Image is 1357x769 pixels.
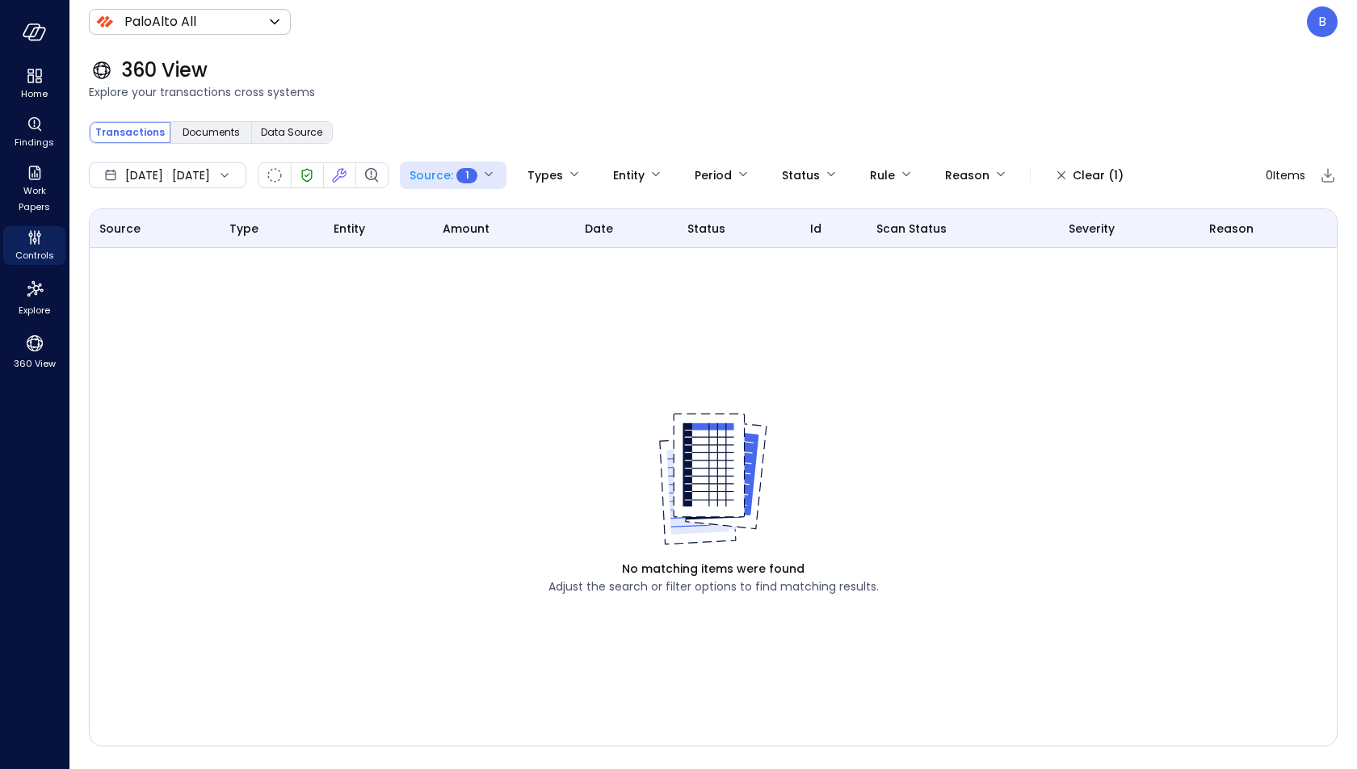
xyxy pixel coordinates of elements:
p: PaloAlto All [124,12,196,32]
span: Findings [15,134,54,150]
div: Status [782,162,820,189]
span: 0 Items [1266,166,1305,184]
span: date [585,220,613,237]
p: B [1318,12,1326,32]
button: Clear (1) [1044,162,1136,189]
div: Boaz [1307,6,1338,37]
div: Period [695,162,732,189]
div: Reason [945,162,989,189]
span: Reason [1209,220,1254,237]
span: entity [334,220,365,237]
span: Transactions [95,124,165,141]
div: Explore [3,275,65,320]
span: amount [443,220,489,237]
span: Scan Status [876,220,947,237]
div: Finding [362,166,381,185]
div: Not Scanned [267,168,282,183]
span: Documents [183,124,240,141]
span: Data Source [261,124,322,141]
div: Clear (1) [1073,166,1124,186]
div: 360 View [3,330,65,373]
span: Home [21,86,48,102]
span: Work Papers [10,183,59,215]
img: Icon [95,12,115,32]
span: Controls [15,247,54,263]
span: 360 View [14,355,56,372]
div: Source : [410,162,477,189]
div: Verified [297,166,317,185]
div: Types [527,162,563,189]
span: Explore [19,302,50,318]
span: Source [99,220,141,237]
span: 1 [465,167,469,183]
span: Severity [1069,220,1115,237]
div: Home [3,65,65,103]
div: Fixed [330,166,349,185]
div: Controls [3,226,65,265]
span: Type [229,220,258,237]
span: status [687,220,725,237]
div: Work Papers [3,162,65,216]
div: Findings [3,113,65,152]
div: Entity [613,162,645,189]
span: id [810,220,821,237]
span: [DATE] [125,166,163,184]
span: No matching items were found [622,560,805,578]
span: Explore your transactions cross systems [89,83,1338,101]
span: Adjust the search or filter options to find matching results. [548,578,879,595]
span: 360 View [121,57,208,83]
div: Rule [870,162,895,189]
